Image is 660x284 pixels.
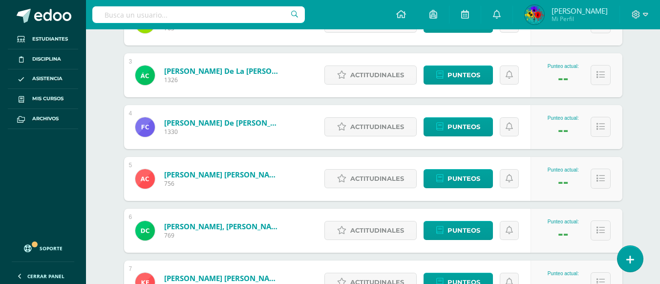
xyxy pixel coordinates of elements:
[164,66,281,76] a: [PERSON_NAME] de la [PERSON_NAME] [PERSON_NAME]
[424,117,493,136] a: Punteos
[350,221,404,240] span: Actitudinales
[27,273,64,280] span: Cerrar panel
[164,118,281,128] a: [PERSON_NAME] de [PERSON_NAME]
[32,75,63,83] span: Asistencia
[12,235,74,259] a: Soporte
[548,219,579,224] div: Punteo actual:
[424,66,493,85] a: Punteos
[8,109,78,129] a: Archivos
[135,117,155,137] img: e06d36b189c510bf8fa8bfa92971c218.png
[164,76,281,84] span: 1326
[548,64,579,69] div: Punteo actual:
[8,89,78,109] a: Mis cursos
[350,170,404,188] span: Actitudinales
[548,115,579,121] div: Punteo actual:
[424,169,493,188] a: Punteos
[558,224,568,242] div: --
[32,35,68,43] span: Estudiantes
[558,121,568,139] div: --
[324,66,417,85] a: Actitudinales
[525,5,544,24] img: 85e7d1eda7c0e883dee243136a8e6d1f.png
[129,214,132,220] div: 6
[129,110,132,117] div: 4
[324,221,417,240] a: Actitudinales
[92,6,305,23] input: Busca un usuario...
[164,128,281,136] span: 1330
[447,221,480,240] span: Punteos
[164,221,281,231] a: [PERSON_NAME], [PERSON_NAME]
[40,245,63,252] span: Soporte
[164,170,281,179] a: [PERSON_NAME] [PERSON_NAME]
[164,231,281,240] span: 769
[135,66,155,85] img: 031091a0b74e1fe1635bf6c1ef37faba.png
[8,29,78,49] a: Estudiantes
[129,162,132,169] div: 5
[32,115,59,123] span: Archivos
[558,69,568,87] div: --
[447,66,480,84] span: Punteos
[552,15,608,23] span: Mi Perfil
[447,118,480,136] span: Punteos
[8,69,78,89] a: Asistencia
[164,273,281,283] a: [PERSON_NAME] [PERSON_NAME]
[548,167,579,173] div: Punteo actual:
[135,169,155,189] img: d96a8b26e8562b3aaf68c9badee89d8e.png
[558,173,568,191] div: --
[32,95,64,103] span: Mis cursos
[552,6,608,16] span: [PERSON_NAME]
[350,66,404,84] span: Actitudinales
[129,265,132,272] div: 7
[324,169,417,188] a: Actitudinales
[8,49,78,69] a: Disciplina
[129,58,132,65] div: 3
[447,170,480,188] span: Punteos
[424,221,493,240] a: Punteos
[164,179,281,188] span: 756
[32,55,61,63] span: Disciplina
[135,221,155,240] img: 380ba8cfbadec68a5055ce9180122d74.png
[350,118,404,136] span: Actitudinales
[324,117,417,136] a: Actitudinales
[548,271,579,276] div: Punteo actual:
